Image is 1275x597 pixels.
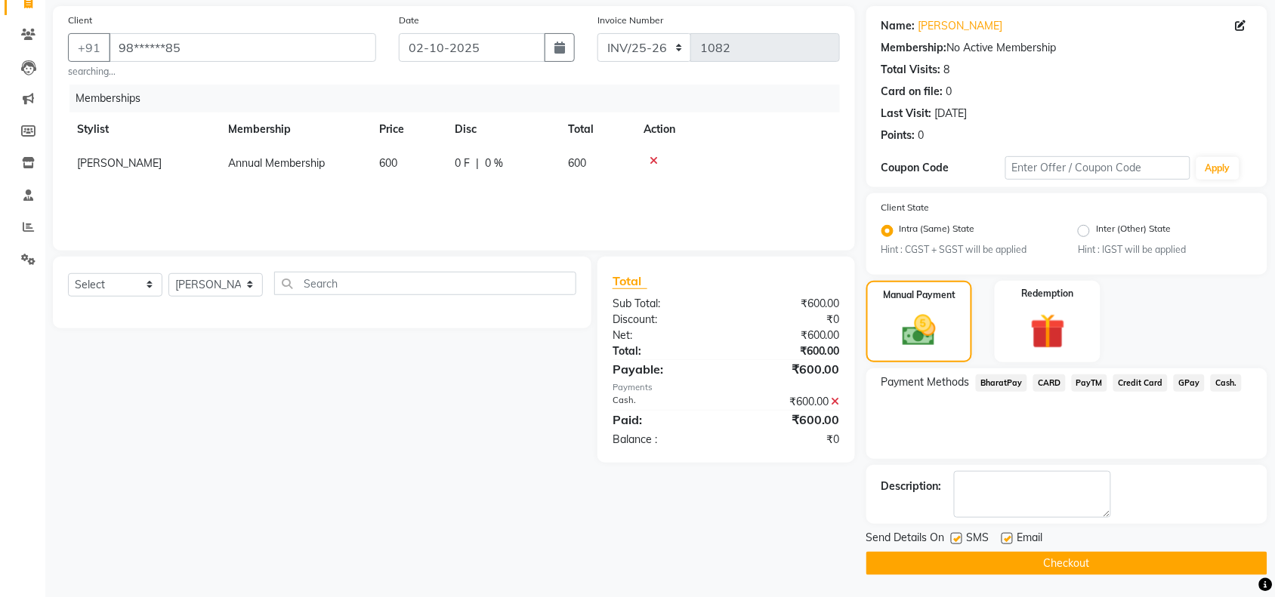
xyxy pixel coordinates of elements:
[726,360,851,378] div: ₹600.00
[935,106,968,122] div: [DATE]
[559,112,634,146] th: Total
[601,432,727,448] div: Balance :
[946,84,952,100] div: 0
[881,106,932,122] div: Last Visit:
[881,40,1252,56] div: No Active Membership
[446,112,559,146] th: Disc
[68,112,219,146] th: Stylist
[601,343,727,359] div: Total:
[1211,374,1242,392] span: Cash.
[866,530,945,549] span: Send Details On
[370,112,446,146] th: Price
[866,552,1267,575] button: Checkout
[601,411,727,429] div: Paid:
[379,156,397,170] span: 600
[613,381,840,394] div: Payments
[1196,157,1239,180] button: Apply
[601,328,727,343] div: Net:
[967,530,989,549] span: SMS
[613,273,647,289] span: Total
[68,14,92,27] label: Client
[568,156,586,170] span: 600
[881,479,942,494] div: Description:
[1072,374,1108,392] span: PayTM
[1033,374,1066,392] span: CARD
[881,243,1055,257] small: Hint : CGST + SGST will be applied
[1113,374,1168,392] span: Credit Card
[1017,530,1043,549] span: Email
[892,311,946,349] img: _cash.svg
[399,14,419,27] label: Date
[726,411,851,429] div: ₹600.00
[726,343,851,359] div: ₹600.00
[68,33,110,62] button: +91
[883,288,955,302] label: Manual Payment
[634,112,840,146] th: Action
[881,374,970,390] span: Payment Methods
[726,394,851,410] div: ₹600.00
[881,201,930,214] label: Client State
[881,18,915,34] div: Name:
[881,62,941,78] div: Total Visits:
[976,374,1027,392] span: BharatPay
[228,156,325,170] span: Annual Membership
[601,360,727,378] div: Payable:
[1005,156,1190,180] input: Enter Offer / Coupon Code
[900,222,975,240] label: Intra (Same) State
[881,84,943,100] div: Card on file:
[1174,374,1205,392] span: GPay
[219,112,370,146] th: Membership
[1078,243,1252,257] small: Hint : IGST will be applied
[1022,287,1074,300] label: Redemption
[68,65,376,78] small: searching...
[601,394,727,410] div: Cash.
[944,62,950,78] div: 8
[597,14,663,27] label: Invoice Number
[109,33,376,62] input: Search by Name/Mobile/Email/Code
[601,312,727,328] div: Discount:
[881,160,1005,176] div: Coupon Code
[1096,222,1171,240] label: Inter (Other) State
[77,156,162,170] span: [PERSON_NAME]
[601,296,727,312] div: Sub Total:
[726,312,851,328] div: ₹0
[918,18,1003,34] a: [PERSON_NAME]
[918,128,925,143] div: 0
[476,155,479,171] span: |
[726,296,851,312] div: ₹600.00
[485,155,503,171] span: 0 %
[726,432,851,448] div: ₹0
[881,128,915,143] div: Points:
[1020,309,1076,352] img: _gift.svg
[881,40,947,56] div: Membership:
[274,272,576,295] input: Search
[69,85,851,112] div: Memberships
[726,328,851,343] div: ₹600.00
[455,155,470,171] span: 0 F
